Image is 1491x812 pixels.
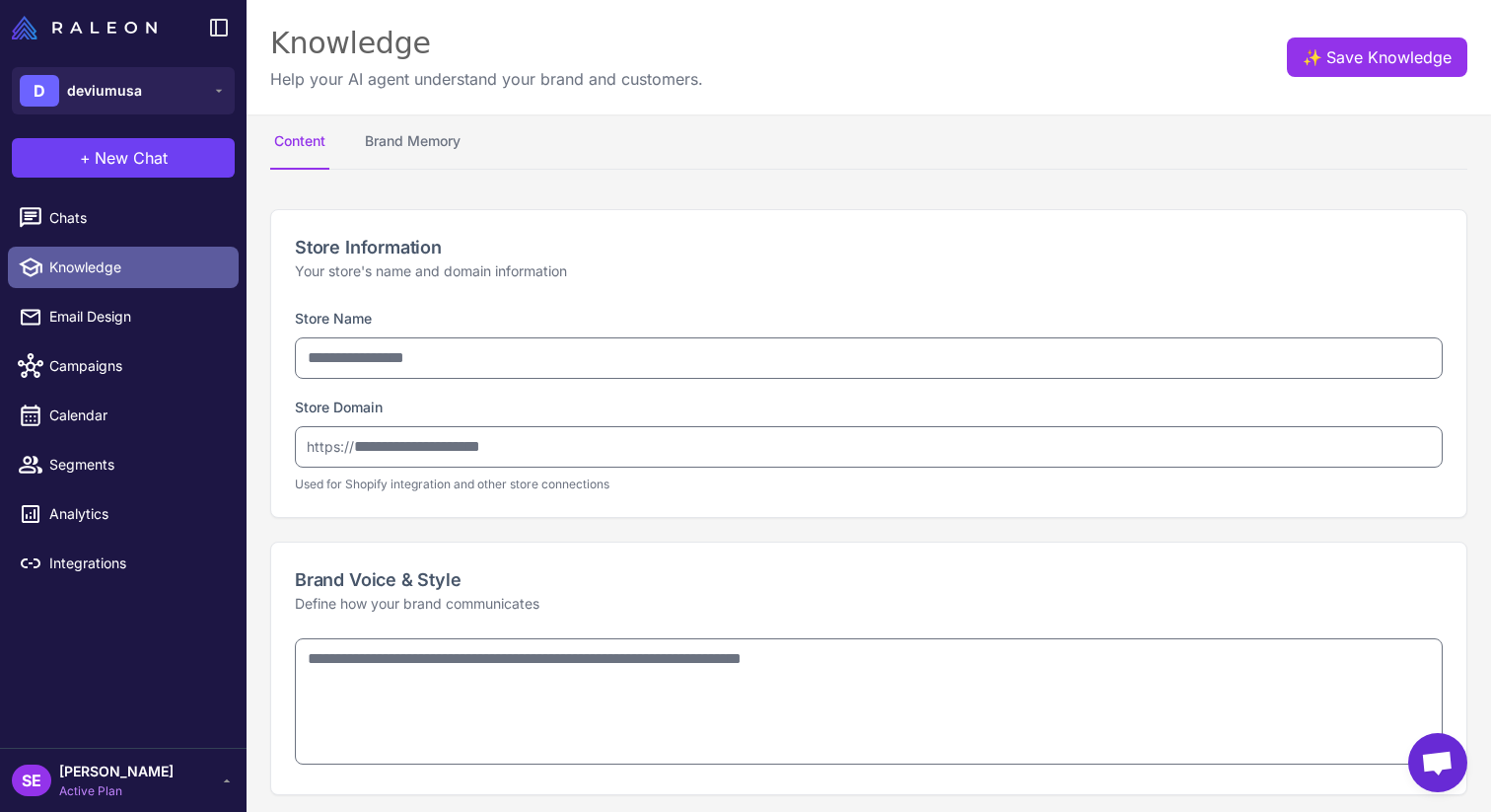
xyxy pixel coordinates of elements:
span: Campaigns [49,355,223,377]
span: Analytics [49,503,223,525]
label: Store Name [295,310,372,327]
div: SE [12,765,51,796]
label: Store Domain [295,399,383,415]
span: [PERSON_NAME] [59,761,174,782]
p: Your store's name and domain information [295,260,1443,282]
span: Knowledge [49,257,223,278]
span: Email Design [49,306,223,328]
div: D [20,75,59,107]
h2: Brand Voice & Style [295,566,1443,593]
button: +New Chat [12,138,235,178]
a: Analytics [8,493,239,535]
span: + [80,146,91,170]
h2: Store Information [295,234,1443,260]
a: Chats [8,197,239,239]
span: deviumusa [67,80,142,102]
a: Integrations [8,543,239,584]
span: Integrations [49,553,223,574]
a: Email Design [8,296,239,337]
button: Ddeviumusa [12,67,235,114]
a: Raleon Logo [12,16,165,39]
p: Used for Shopify integration and other store connections [295,476,1443,493]
a: Knowledge [8,247,239,288]
span: Active Plan [59,782,174,800]
p: Define how your brand communicates [295,593,1443,615]
button: Content [270,114,329,170]
a: Calendar [8,395,239,436]
a: Campaigns [8,345,239,387]
p: Help your AI agent understand your brand and customers. [270,67,703,91]
div: Open chat [1408,733,1467,792]
span: Chats [49,207,223,229]
a: Segments [8,444,239,485]
button: ✨Save Knowledge [1287,37,1467,77]
img: Raleon Logo [12,16,157,39]
div: Knowledge [270,24,703,63]
button: Brand Memory [361,114,464,170]
span: Segments [49,454,223,476]
span: New Chat [95,146,168,170]
span: Calendar [49,405,223,426]
span: ✨ [1303,45,1318,61]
